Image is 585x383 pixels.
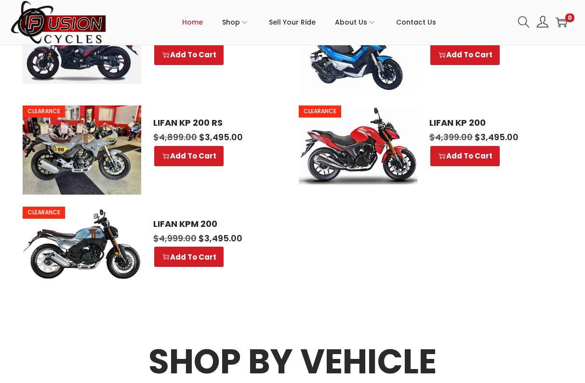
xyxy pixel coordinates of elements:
span: 4,399.00 [429,131,473,143]
a: CLEARANCE [23,106,141,195]
span: $ [429,131,435,143]
a: LIFAN KP 200 RS [153,118,274,128]
a: Sell Your Ride [269,0,316,44]
a: Select options for “LIFAN KPR 200” [154,45,224,65]
span: Shop [222,10,240,34]
a: Select options for “LIFAN KP 200” [430,146,500,166]
span: $ [199,232,204,244]
img: NEW LIFAN KPV 150 [299,5,417,94]
a: CLEARANCE [299,5,417,94]
span: CLEARANCE [23,106,65,117]
span: 3,495.00 [199,232,242,244]
span: $ [199,131,205,143]
a: LIFAN KP 200 [429,118,550,128]
img: LIFAN KP 200 [299,106,417,184]
span: CLEARANCE [299,106,341,117]
span: 3,495.00 [475,131,519,143]
span: 3,495.00 [199,131,243,143]
a: Select options for “LIFAN KP 200 RS” [154,146,224,166]
span: About Us [335,10,367,34]
a: About Us [335,0,377,44]
a: Select options for “NEW LIFAN KPV 150” [430,45,500,65]
a: LIFAN KPM 200 [153,219,274,229]
nav: Primary navigation [107,0,511,44]
span: Sell Your Ride [269,10,316,34]
a: Home [182,0,203,44]
span: 4,999.00 [153,232,197,244]
span: $ [153,131,159,143]
span: CLEARANCE [23,207,65,218]
img: LIFAN KP 200 RS [23,106,141,195]
span: Contact Us [396,10,436,34]
a: 0 [556,16,567,28]
span: 4,899.00 [153,131,197,143]
span: Home [182,10,203,34]
span: $ [153,232,159,244]
h3: Shop By Vehicle [23,345,562,379]
span: $ [475,131,480,143]
a: Select options for “LIFAN KPM 200” [154,247,224,267]
a: CLEARANCE [299,106,417,184]
a: Shop [222,0,250,44]
a: Contact Us [396,0,436,44]
img: LIFAN KPM 200 [23,207,141,279]
a: CLEARANCE [23,207,141,279]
